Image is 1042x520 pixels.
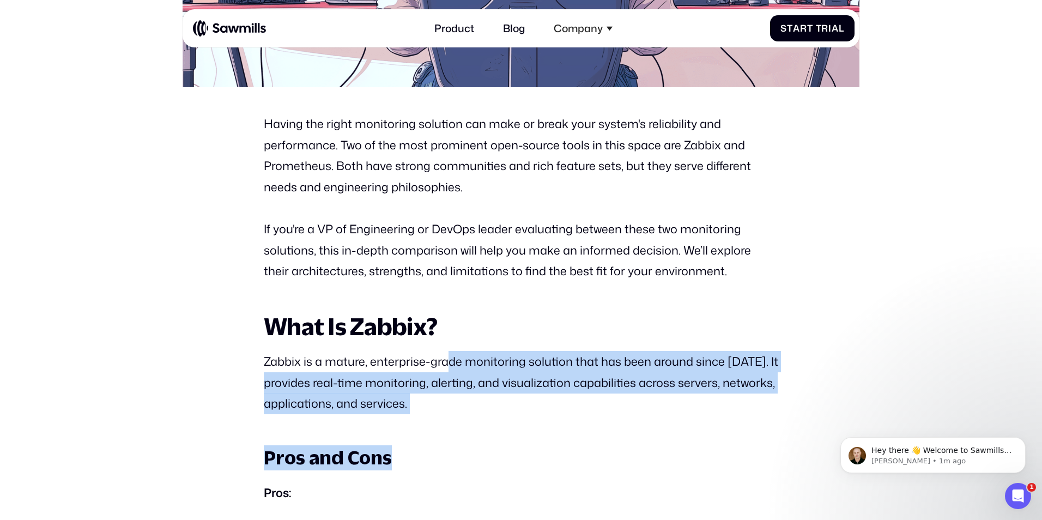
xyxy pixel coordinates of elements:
p: Having the right monitoring solution can make or break your system's reliability and performance.... [264,113,778,198]
div: Company [546,14,620,43]
span: r [800,23,807,34]
a: Blog [495,14,533,43]
span: T [816,23,822,34]
strong: Pros: [264,485,291,501]
span: t [807,23,813,34]
iframe: Intercom notifications message [824,414,1042,491]
p: Zabbix is a mature, enterprise-grade monitoring solution that has been around since [DATE]. It pr... [264,351,778,414]
a: StartTrial [770,15,855,42]
span: l [839,23,844,34]
span: 1 [1027,483,1036,492]
a: Product [427,14,482,43]
span: S [780,23,787,34]
strong: Pros and Cons [264,446,392,468]
iframe: Intercom live chat [1005,483,1031,509]
span: r [821,23,828,34]
span: a [832,23,839,34]
div: Company [554,22,603,35]
p: If you're a VP of Engineering or DevOps leader evaluating between these two monitoring solutions,... [264,219,778,282]
span: i [828,23,832,34]
span: a [793,23,800,34]
span: t [787,23,793,34]
strong: What Is Zabbix? [264,312,437,340]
